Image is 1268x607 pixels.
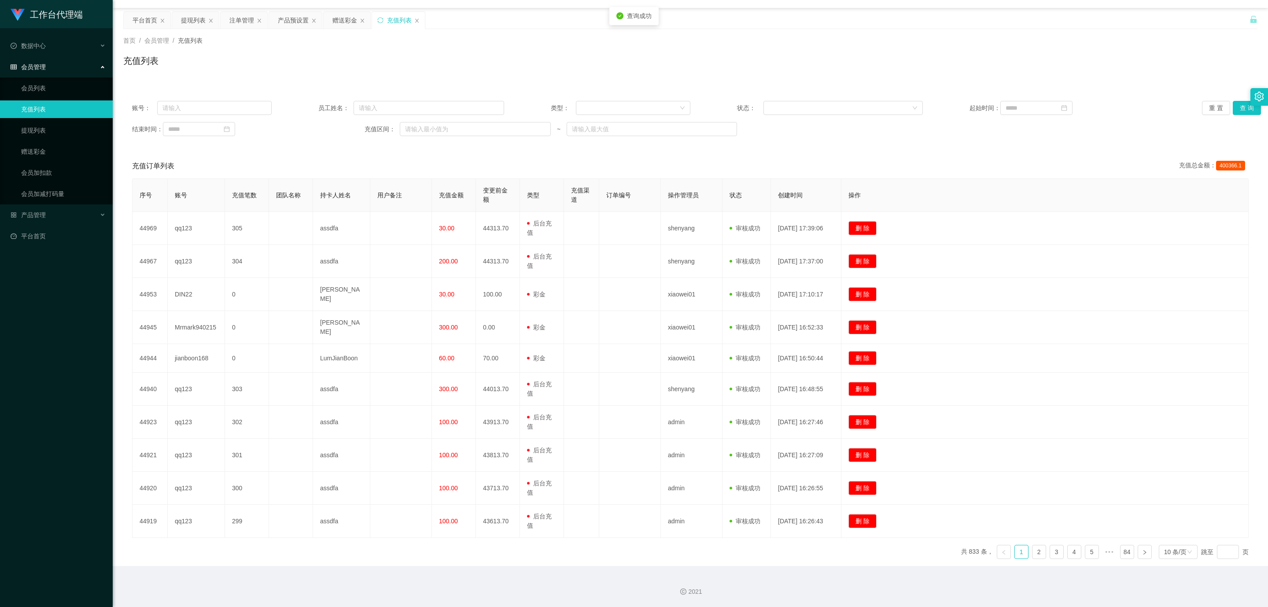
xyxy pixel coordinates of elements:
a: 图标: dashboard平台首页 [11,227,106,245]
span: 账号 [175,192,187,199]
a: 4 [1068,545,1081,559]
td: 44953 [133,278,168,311]
span: 会员管理 [144,37,169,44]
td: LumJianBoon [313,344,370,373]
td: 44013.70 [476,373,520,406]
i: 图标: close [360,18,365,23]
span: 审核成功 [730,324,760,331]
span: 充值金额 [439,192,464,199]
td: qq123 [168,439,225,472]
span: 操作管理员 [668,192,699,199]
td: 304 [225,245,269,278]
td: 305 [225,212,269,245]
a: 5 [1085,545,1098,559]
button: 删 除 [848,254,877,268]
span: 后台充值 [527,381,552,397]
span: 100.00 [439,452,458,459]
li: 2 [1032,545,1046,559]
h1: 充值列表 [123,54,158,67]
span: 起始时间： [969,104,1000,113]
td: qq123 [168,406,225,439]
i: icon: check-circle [616,12,623,19]
td: 43613.70 [476,505,520,538]
td: 43813.70 [476,439,520,472]
span: 审核成功 [730,385,760,392]
span: ••• [1102,545,1117,559]
td: xiaowei01 [661,278,722,311]
span: 结束时间： [132,125,163,134]
td: assdfa [313,505,370,538]
td: admin [661,439,722,472]
td: 0 [225,344,269,373]
span: 后台充值 [527,447,552,463]
div: 产品预设置 [278,12,309,29]
span: 员工姓名： [318,104,354,113]
span: 后台充值 [527,513,552,529]
button: 删 除 [848,221,877,235]
i: 图标: calendar [224,126,230,132]
span: 首页 [123,37,136,44]
span: 序号 [140,192,152,199]
td: qq123 [168,472,225,505]
span: 充值笔数 [232,192,257,199]
td: 44945 [133,311,168,344]
td: [PERSON_NAME] [313,311,370,344]
td: [DATE] 17:10:17 [771,278,841,311]
td: 44940 [133,373,168,406]
span: 状态： [737,104,763,113]
td: assdfa [313,472,370,505]
span: / [139,37,141,44]
td: assdfa [313,373,370,406]
li: 上一页 [997,545,1011,559]
i: 图标: close [257,18,262,23]
span: 类型 [527,192,539,199]
div: 提现列表 [181,12,206,29]
td: [PERSON_NAME] [313,278,370,311]
td: jianboon168 [168,344,225,373]
td: 70.00 [476,344,520,373]
span: 账号： [132,104,157,113]
td: xiaowei01 [661,344,722,373]
button: 删 除 [848,320,877,334]
li: 84 [1120,545,1134,559]
span: 审核成功 [730,258,760,265]
span: 充值列表 [178,37,203,44]
button: 重 置 [1202,101,1230,115]
td: admin [661,406,722,439]
span: / [173,37,174,44]
i: 图标: close [160,18,165,23]
td: 299 [225,505,269,538]
a: 3 [1050,545,1063,559]
td: [DATE] 16:48:55 [771,373,841,406]
span: 数据中心 [11,42,46,49]
span: 创建时间 [778,192,803,199]
a: 2 [1032,545,1046,559]
span: 100.00 [439,418,458,426]
td: 44967 [133,245,168,278]
span: 审核成功 [730,418,760,426]
span: 100.00 [439,518,458,525]
td: 0 [225,311,269,344]
span: 后台充值 [527,480,552,496]
button: 删 除 [848,382,877,396]
td: assdfa [313,212,370,245]
span: 200.00 [439,258,458,265]
td: qq123 [168,505,225,538]
span: 300.00 [439,324,458,331]
li: 1 [1014,545,1028,559]
span: 产品管理 [11,211,46,218]
span: 持卡人姓名 [320,192,351,199]
span: 充值渠道 [571,187,590,203]
span: 审核成功 [730,225,760,232]
input: 请输入 [157,101,272,115]
div: 注单管理 [229,12,254,29]
td: 303 [225,373,269,406]
td: 0.00 [476,311,520,344]
td: 301 [225,439,269,472]
img: logo.9652507e.png [11,9,25,21]
span: 团队名称 [276,192,301,199]
td: assdfa [313,245,370,278]
i: 图标: close [414,18,420,23]
i: 图标: down [680,105,685,111]
span: 操作 [848,192,861,199]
